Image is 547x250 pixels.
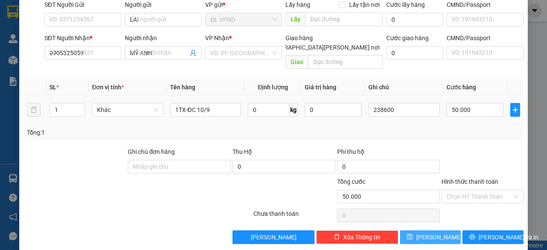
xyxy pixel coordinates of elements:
[469,234,475,241] span: printer
[253,209,336,224] div: Chưa thanh toán
[285,1,310,8] span: Lấy hàng
[305,84,336,91] span: Giá trị hàng
[305,12,382,26] input: Dọc đường
[416,232,462,242] span: [PERSON_NAME]
[479,232,538,242] span: [PERSON_NAME] và In
[368,103,440,117] input: Ghi Chú
[27,128,212,137] div: Tổng: 1
[258,84,288,91] span: Định lượng
[232,148,252,155] span: Thu Hộ
[50,84,56,91] span: SL
[400,230,461,244] button: save[PERSON_NAME]
[337,147,440,160] div: Phí thu hộ
[128,148,175,155] label: Ghi chú đơn hàng
[125,33,202,43] div: Người nhận
[441,178,498,185] label: Hình thức thanh toán
[190,50,197,56] span: user-add
[386,35,429,41] label: Cước giao hàng
[447,84,476,91] span: Cước hàng
[308,55,382,69] input: Dọc đường
[205,35,229,41] span: VP Nhận
[97,103,158,116] span: Khác
[128,160,231,174] input: Ghi chú đơn hàng
[305,103,362,117] input: 0
[251,232,297,242] span: [PERSON_NAME]
[285,35,313,41] span: Giao hàng
[170,103,241,117] input: VD: Bàn, Ghế
[44,33,121,43] div: SĐT Người Nhận
[27,103,41,117] button: delete
[232,230,315,244] button: [PERSON_NAME]
[170,84,195,91] span: Tên hàng
[511,106,520,113] span: plus
[316,230,398,244] button: deleteXóa Thông tin
[210,13,277,26] span: ĐL VPND
[386,13,443,26] input: Cước lấy hàng
[334,234,340,241] span: delete
[447,33,523,43] div: CMND/Passport
[386,46,443,60] input: Cước giao hàng
[289,103,298,117] span: kg
[263,43,383,52] span: [GEOGRAPHIC_DATA][PERSON_NAME] nơi
[92,84,124,91] span: Đơn vị tính
[285,55,308,69] span: Giao
[510,103,520,117] button: plus
[462,230,523,244] button: printer[PERSON_NAME] và In
[343,232,380,242] span: Xóa Thông tin
[337,178,365,185] span: Tổng cước
[407,234,413,241] span: save
[365,79,443,96] th: Ghi chú
[386,1,425,8] label: Cước lấy hàng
